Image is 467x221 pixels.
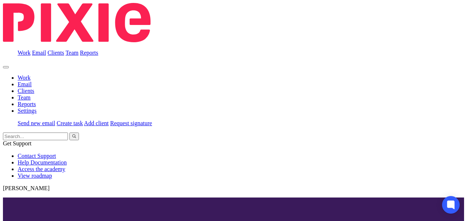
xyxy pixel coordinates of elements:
[18,108,37,114] a: Settings
[32,50,46,56] a: Email
[110,120,152,126] a: Request signature
[18,101,36,107] a: Reports
[18,75,30,81] a: Work
[18,153,56,159] a: Contact Support
[18,94,30,101] a: Team
[3,140,32,146] span: Get Support
[18,120,55,126] a: Send new email
[65,50,78,56] a: Team
[3,3,151,42] img: Pixie
[69,133,79,140] button: Search
[18,159,67,166] a: Help Documentation
[18,88,34,94] a: Clients
[3,185,464,192] p: [PERSON_NAME]
[57,120,83,126] a: Create task
[47,50,64,56] a: Clients
[80,50,98,56] a: Reports
[84,120,109,126] a: Add client
[18,50,30,56] a: Work
[18,166,65,172] a: Access the academy
[18,81,32,87] a: Email
[18,173,52,179] a: View roadmap
[3,133,68,140] input: Search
